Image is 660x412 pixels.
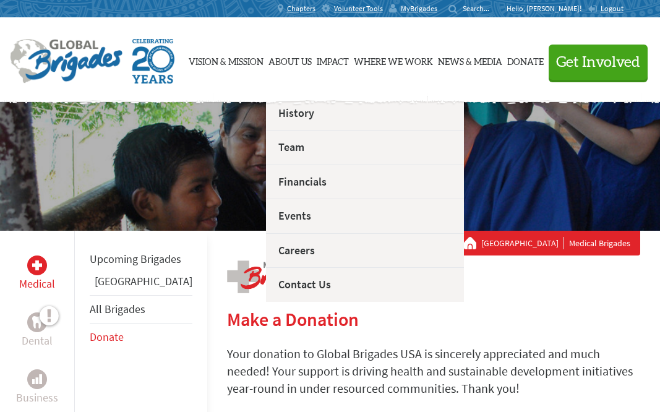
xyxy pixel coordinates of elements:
[22,312,53,350] a: DentalDental
[464,237,630,249] div: Medical Brigades
[601,4,624,13] span: Logout
[32,374,42,384] img: Business
[90,295,192,324] li: All Brigades
[266,199,464,233] a: Events
[227,345,640,397] p: Your donation to Global Brigades USA is sincerely appreciated and much needed! Your support is dr...
[268,29,312,91] a: About Us
[354,29,433,91] a: Where We Work
[549,45,648,80] button: Get Involved
[463,4,498,13] input: Search...
[317,29,349,91] a: Impact
[19,275,55,293] p: Medical
[90,273,192,295] li: Panama
[32,316,42,328] img: Dental
[32,260,42,270] img: Medical
[90,246,192,273] li: Upcoming Brigades
[266,165,464,199] a: Financials
[90,252,181,266] a: Upcoming Brigades
[266,267,464,302] a: Contact Us
[507,4,588,14] p: Hello, [PERSON_NAME]!
[556,55,640,70] span: Get Involved
[27,369,47,389] div: Business
[132,39,174,84] img: Global Brigades Celebrating 20 Years
[401,4,437,14] span: MyBrigades
[507,29,544,91] a: Donate
[189,29,264,91] a: Vision & Mission
[334,4,383,14] span: Volunteer Tools
[227,260,316,293] img: logo-medical.png
[27,312,47,332] div: Dental
[19,255,55,293] a: MedicalMedical
[90,324,192,351] li: Donate
[16,369,58,406] a: BusinessBusiness
[10,39,122,84] img: Global Brigades Logo
[481,237,564,249] a: [GEOGRAPHIC_DATA]
[287,4,315,14] span: Chapters
[27,255,47,275] div: Medical
[227,308,640,330] h2: Make a Donation
[16,389,58,406] p: Business
[95,274,192,288] a: [GEOGRAPHIC_DATA]
[266,233,464,268] a: Careers
[90,302,145,316] a: All Brigades
[266,96,464,131] a: History
[438,29,502,91] a: News & Media
[90,330,124,344] a: Donate
[266,130,464,165] a: Team
[588,4,624,14] a: Logout
[22,332,53,350] p: Dental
